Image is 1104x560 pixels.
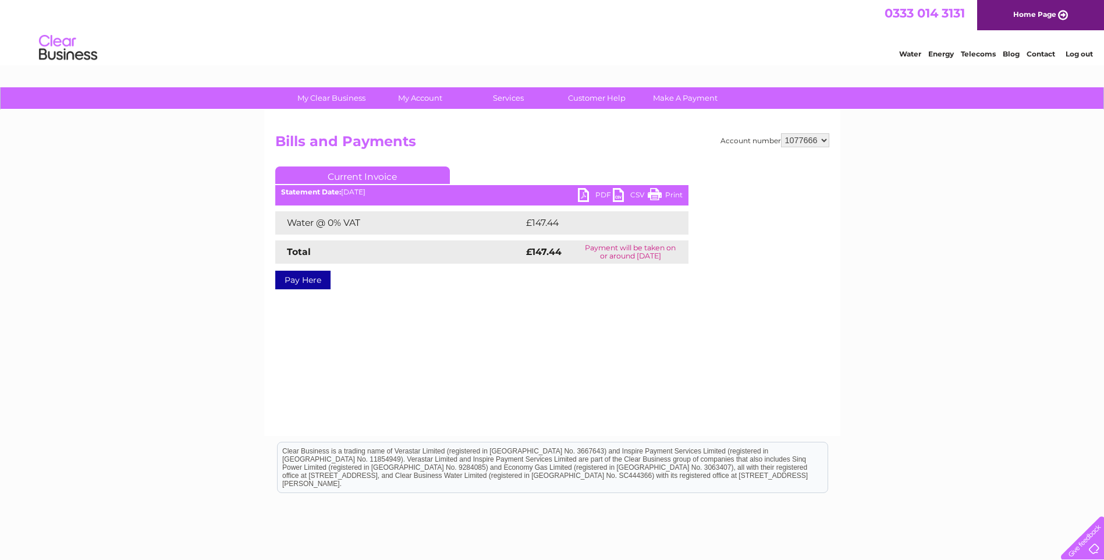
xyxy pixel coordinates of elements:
img: logo.png [38,30,98,66]
a: Log out [1066,49,1093,58]
div: [DATE] [275,188,688,196]
a: My Clear Business [283,87,379,109]
a: Blog [1003,49,1020,58]
strong: £147.44 [526,246,562,257]
b: Statement Date: [281,187,341,196]
td: Payment will be taken on or around [DATE] [573,240,688,264]
a: Water [899,49,921,58]
a: CSV [613,188,648,205]
a: Print [648,188,683,205]
a: Contact [1027,49,1055,58]
a: Customer Help [549,87,645,109]
a: Services [460,87,556,109]
a: Energy [928,49,954,58]
td: £147.44 [523,211,667,235]
a: Current Invoice [275,166,450,184]
h2: Bills and Payments [275,133,829,155]
strong: Total [287,246,311,257]
a: PDF [578,188,613,205]
a: Make A Payment [637,87,733,109]
a: Telecoms [961,49,996,58]
div: Account number [720,133,829,147]
div: Clear Business is a trading name of Verastar Limited (registered in [GEOGRAPHIC_DATA] No. 3667643... [278,6,828,56]
a: My Account [372,87,468,109]
td: Water @ 0% VAT [275,211,523,235]
a: Pay Here [275,271,331,289]
a: 0333 014 3131 [885,6,965,20]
